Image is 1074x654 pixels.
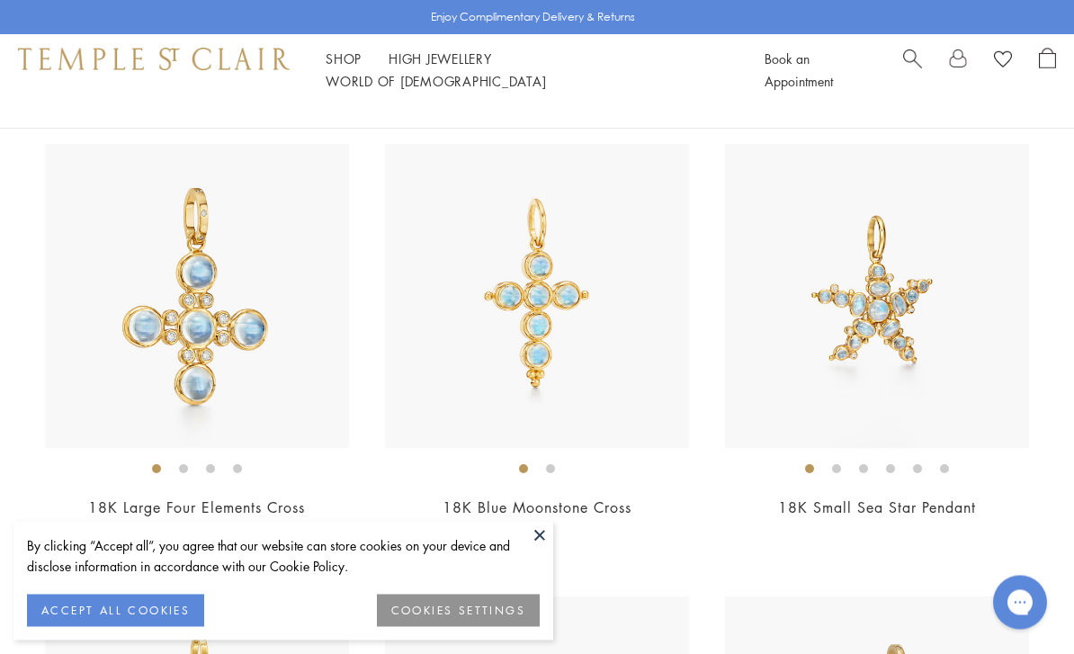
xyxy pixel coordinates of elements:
button: COOKIES SETTINGS [377,595,540,627]
button: ACCEPT ALL COOKIES [27,595,204,627]
a: Open Shopping Bag [1039,48,1056,93]
a: 18K Blue Moonstone Cross [443,498,631,518]
a: High JewelleryHigh Jewellery [389,49,492,67]
img: P34111-STRBM [725,145,1029,449]
a: World of [DEMOGRAPHIC_DATA]World of [DEMOGRAPHIC_DATA] [326,72,546,90]
img: Temple St. Clair [18,48,290,69]
a: ShopShop [326,49,362,67]
a: Book an Appointment [765,49,833,90]
iframe: Gorgias live chat messenger [984,569,1056,636]
p: Enjoy Complimentary Delivery & Returns [431,8,635,26]
a: 18K Large Four Elements Cross [88,498,305,518]
div: By clicking “Accept all”, you agree that our website can store cookies on your device and disclos... [27,535,540,577]
img: 18K Blue Moonstone Cross [385,145,689,449]
nav: Main navigation [326,48,724,93]
a: Search [903,48,922,93]
img: P41406-BM5X5 [45,145,349,449]
a: View Wishlist [994,48,1012,75]
a: 18K Small Sea Star Pendant [778,498,976,518]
